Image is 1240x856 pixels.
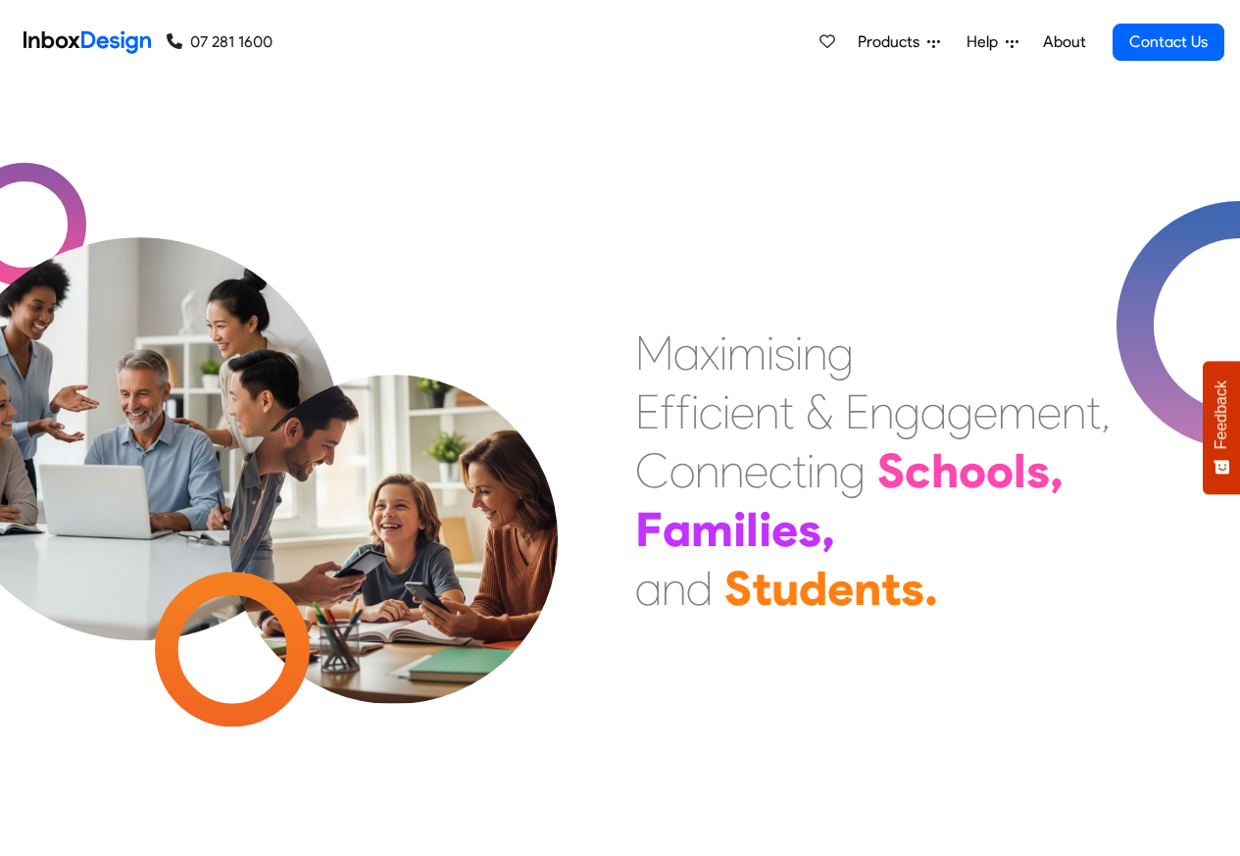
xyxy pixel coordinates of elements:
div: c [769,441,792,500]
div: n [869,382,894,441]
div: m [727,324,767,382]
div: i [691,382,699,441]
div: f [660,382,675,441]
div: o [670,441,695,500]
div: , [1101,382,1111,441]
div: E [845,382,869,441]
div: C [635,441,670,500]
div: f [675,382,691,441]
div: t [792,441,807,500]
div: n [695,441,719,500]
div: t [1086,382,1101,441]
div: s [774,324,795,382]
div: S [724,559,752,618]
div: t [881,559,901,618]
div: S [877,441,905,500]
div: i [759,500,771,559]
div: M [635,324,673,382]
div: n [1062,382,1086,441]
div: & [806,382,833,441]
div: g [894,382,920,441]
div: g [827,324,854,382]
div: t [779,382,794,441]
div: c [905,441,931,500]
div: n [662,559,686,618]
div: i [795,324,803,382]
div: l [746,500,759,559]
div: e [730,382,755,441]
div: F [635,500,663,559]
div: e [744,441,769,500]
div: i [722,382,730,441]
div: l [1014,441,1026,500]
div: m [998,382,1037,441]
div: m [691,500,733,559]
div: Maximising Efficient & Engagement, Connecting Schools, Families, and Students. [635,324,1111,618]
div: n [854,559,881,618]
div: i [807,441,815,500]
a: About [1037,23,1091,62]
div: n [815,441,839,500]
div: h [931,441,959,500]
div: E [635,382,660,441]
div: e [771,500,798,559]
div: a [635,559,662,618]
div: o [959,441,986,500]
img: parents_with_child.png [188,293,599,704]
a: Contact Us [1113,24,1224,61]
div: g [947,382,973,441]
span: Feedback [1213,380,1230,449]
div: e [827,559,854,618]
div: d [799,559,827,618]
div: d [686,559,713,618]
div: u [771,559,799,618]
span: Help [967,30,1006,54]
div: a [920,382,947,441]
div: n [803,324,827,382]
div: . [924,559,938,618]
div: x [700,324,719,382]
div: a [673,324,700,382]
div: t [752,559,771,618]
div: i [719,324,727,382]
div: n [755,382,779,441]
div: , [821,500,835,559]
div: e [973,382,998,441]
a: 07 281 1600 [167,30,273,54]
div: s [1026,441,1050,500]
a: Products [850,23,948,62]
div: , [1050,441,1064,500]
div: n [719,441,744,500]
div: s [901,559,924,618]
a: Help [959,23,1026,62]
div: c [699,382,722,441]
div: g [839,441,866,500]
div: e [1037,382,1062,441]
div: i [733,500,746,559]
div: a [663,500,691,559]
div: s [798,500,821,559]
div: i [767,324,774,382]
div: o [986,441,1014,500]
span: Products [858,30,927,54]
button: Feedback - Show survey [1203,361,1240,494]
